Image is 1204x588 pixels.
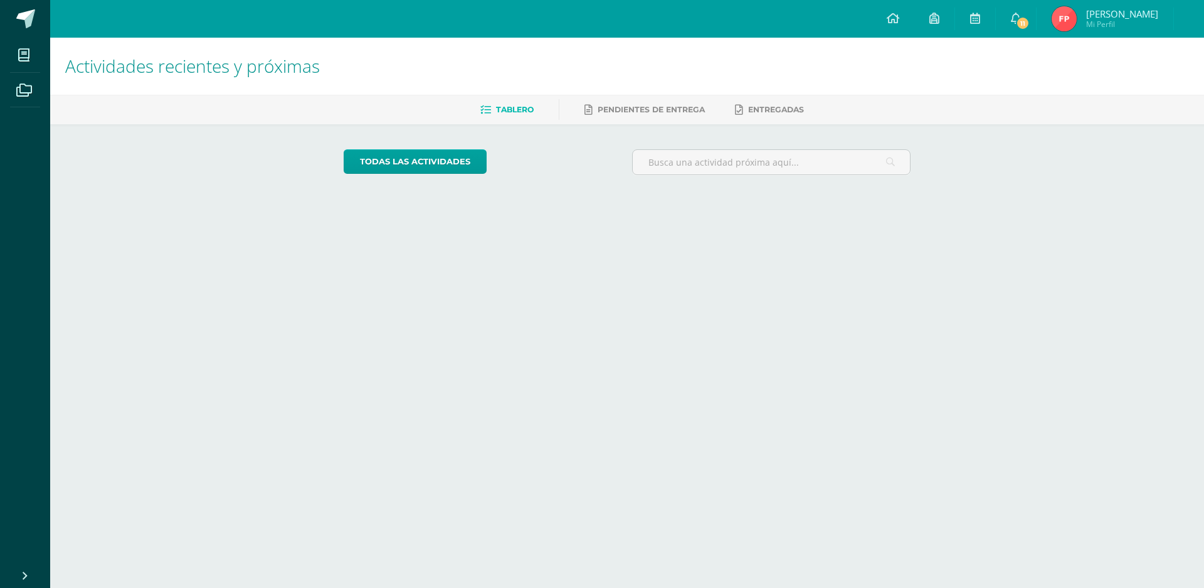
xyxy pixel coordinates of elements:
[633,150,911,174] input: Busca una actividad próxima aquí...
[1086,19,1158,29] span: Mi Perfil
[65,54,320,78] span: Actividades recientes y próximas
[1052,6,1077,31] img: ec0514b92509639918ede36aea313acc.png
[735,100,804,120] a: Entregadas
[344,149,487,174] a: todas las Actividades
[748,105,804,114] span: Entregadas
[584,100,705,120] a: Pendientes de entrega
[598,105,705,114] span: Pendientes de entrega
[1086,8,1158,20] span: [PERSON_NAME]
[496,105,534,114] span: Tablero
[1016,16,1030,30] span: 11
[480,100,534,120] a: Tablero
